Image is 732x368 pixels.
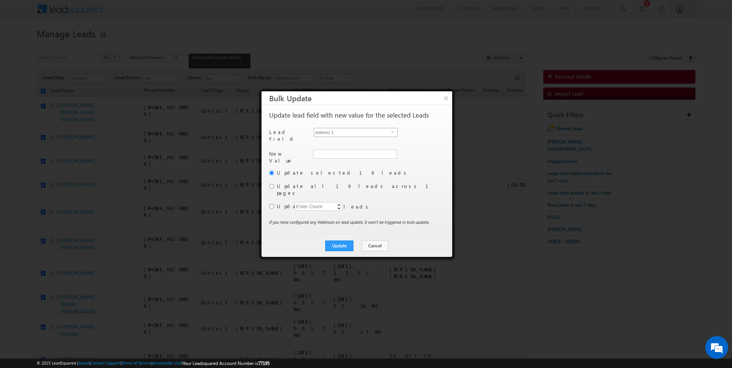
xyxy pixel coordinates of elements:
img: d_60004797649_company_0_60004797649 [13,40,32,50]
em: Start Chat [104,234,138,245]
p: If you have configured any Webhook on lead update, it won’t be triggered in bulk-update. [269,219,429,226]
div: Minimize live chat window [125,4,143,22]
a: Terms of Service [122,360,151,365]
div: Chat with us now [40,40,128,50]
span: Your Leadsquared Account Number is [183,360,270,366]
button: Cancel [361,241,388,251]
button: × [440,91,452,105]
label: Update [277,203,443,210]
span: select [391,130,397,134]
div: Enter Count [295,202,324,211]
a: About [78,360,89,365]
span: © 2025 LeadSquared | | | | | [37,360,270,367]
label: Update selected 19 leads [277,169,443,176]
p: Lead Field [269,129,309,142]
textarea: Type your message and hit 'Enter' [10,70,139,228]
h3: Bulk Update [269,91,452,105]
label: Update all 19 leads across 1 pages [277,183,443,196]
a: Contact Support [90,360,120,365]
p: leads [344,203,371,210]
p: New Value [269,150,309,164]
a: Decrement [336,206,342,210]
span: Address 1 [314,128,391,137]
span: 77195 [258,360,270,366]
p: Update lead field with new value for the selected Leads [269,112,429,119]
button: Update [325,241,353,251]
a: Acceptable Use [152,360,181,365]
a: Increment [336,202,342,206]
